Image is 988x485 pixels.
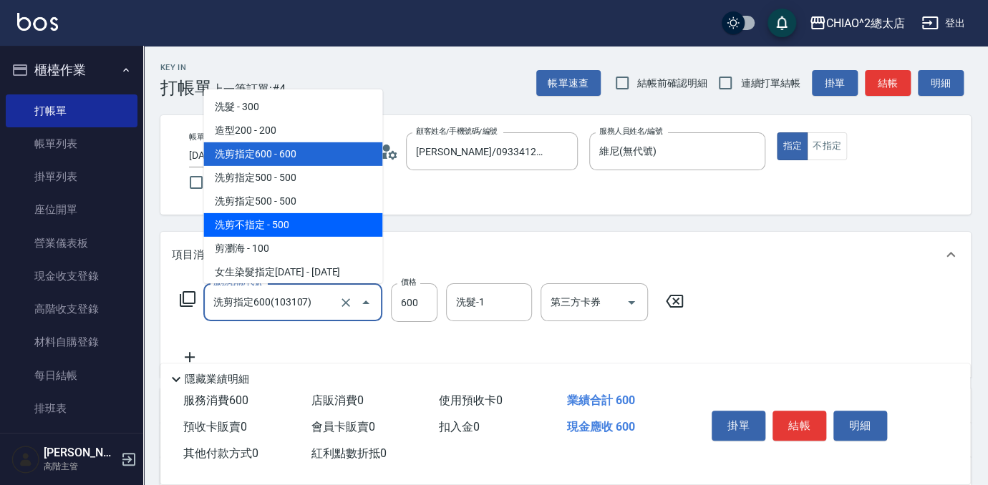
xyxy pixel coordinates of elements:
[185,372,249,387] p: 隱藏業績明細
[6,94,137,127] a: 打帳單
[773,411,826,441] button: 結帳
[6,359,137,392] a: 每日結帳
[833,411,887,441] button: 明細
[6,52,137,89] button: 櫃檯作業
[203,213,382,237] span: 洗剪不指定 - 500
[189,132,219,142] label: 帳單日期
[6,392,137,425] a: 排班表
[172,248,215,263] p: 項目消費
[712,411,765,441] button: 掛單
[767,9,796,37] button: save
[354,291,377,314] button: Close
[11,445,40,474] img: Person
[567,393,635,407] span: 業績合計 600
[183,420,247,433] span: 預收卡販賣 0
[807,132,847,160] button: 不指定
[826,14,905,32] div: CHIAO^2總太店
[416,126,498,137] label: 顧客姓名/手機號碼/編號
[401,277,416,288] label: 價格
[203,237,382,260] span: 剪瀏海 - 100
[6,127,137,160] a: 帳單列表
[183,446,258,460] span: 其他付款方式 0
[17,13,58,31] img: Logo
[812,70,858,97] button: 掛單
[203,119,382,142] span: 造型200 - 200
[6,227,137,260] a: 營業儀表板
[44,460,117,473] p: 高階主管
[6,293,137,325] a: 高階收支登錄
[6,425,137,458] a: 現場電腦打卡
[203,260,382,284] span: 女生染髮指定[DATE] - [DATE]
[777,132,808,160] button: 指定
[918,70,964,97] button: 明細
[620,291,643,314] button: Open
[311,420,375,433] span: 會員卡販賣 0
[311,446,387,460] span: 紅利點數折抵 0
[203,142,382,166] span: 洗剪指定600 - 600
[189,144,334,167] input: YYYY/MM/DD hh:mm
[439,420,480,433] span: 扣入金 0
[203,190,382,213] span: 洗剪指定500 - 500
[740,76,800,91] span: 連續打單結帳
[865,70,911,97] button: 結帳
[160,78,212,98] h3: 打帳單
[599,126,662,137] label: 服務人員姓名/編號
[183,393,248,407] span: 服務消費 600
[203,95,382,119] span: 洗髮 - 300
[439,393,503,407] span: 使用預收卡 0
[311,393,364,407] span: 店販消費 0
[336,293,356,313] button: Clear
[212,80,286,98] span: 上一筆訂單:#4
[203,166,382,190] span: 洗剪指定500 - 500
[637,76,707,91] span: 結帳前確認明細
[44,446,117,460] h5: [PERSON_NAME]
[916,10,971,36] button: 登出
[6,193,137,226] a: 座位開單
[567,420,635,433] span: 現金應收 600
[6,325,137,358] a: 材料自購登錄
[6,160,137,193] a: 掛單列表
[160,232,971,278] div: 項目消費
[160,63,212,72] h2: Key In
[6,260,137,293] a: 現金收支登錄
[536,70,601,97] button: 帳單速查
[803,9,911,38] button: CHIAO^2總太店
